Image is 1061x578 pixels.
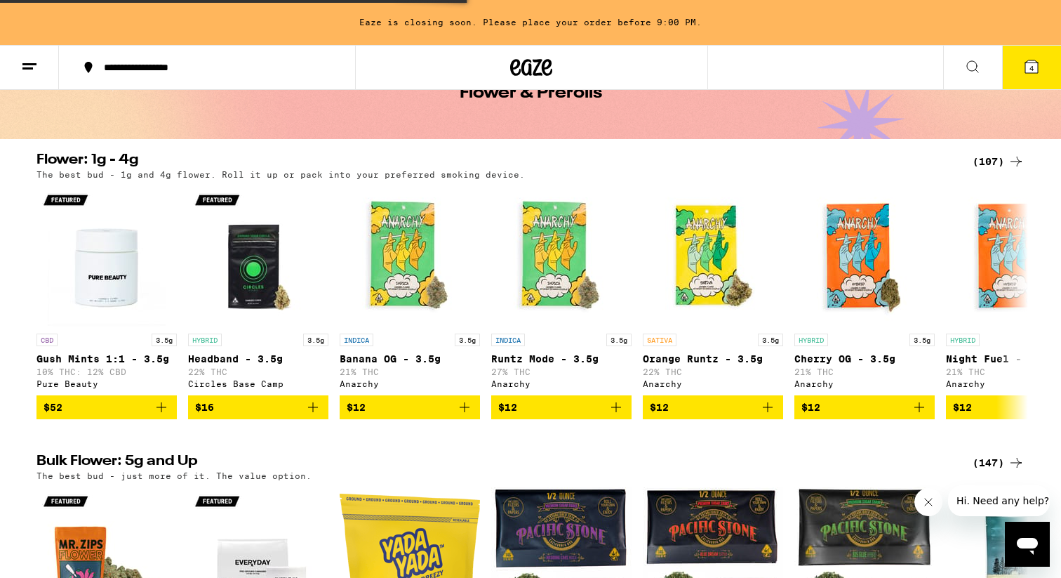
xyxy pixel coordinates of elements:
[36,153,956,170] h2: Flower: 1g - 4g
[498,402,517,413] span: $12
[188,334,222,346] p: HYBRID
[606,334,632,346] p: 3.5g
[36,186,177,327] img: Pure Beauty - Gush Mints 1:1 - 3.5g
[36,353,177,364] p: Gush Mints 1:1 - 3.5g
[948,485,1050,516] iframe: Message from company
[643,379,783,388] div: Anarchy
[650,402,669,413] span: $12
[801,402,820,413] span: $12
[340,334,373,346] p: INDICA
[491,186,632,395] a: Open page for Runtz Mode - 3.5g from Anarchy
[188,395,328,419] button: Add to bag
[491,334,525,346] p: INDICA
[491,367,632,376] p: 27% THC
[460,85,602,102] h1: Flower & Prerolls
[152,334,177,346] p: 3.5g
[794,186,935,327] img: Anarchy - Cherry OG - 3.5g
[491,353,632,364] p: Runtz Mode - 3.5g
[758,334,783,346] p: 3.5g
[491,395,632,419] button: Add to bag
[36,454,956,471] h2: Bulk Flower: 5g and Up
[44,402,62,413] span: $52
[643,334,676,346] p: SATIVA
[794,186,935,395] a: Open page for Cherry OG - 3.5g from Anarchy
[36,395,177,419] button: Add to bag
[347,402,366,413] span: $12
[1005,522,1050,567] iframe: Button to launch messaging window
[946,334,980,346] p: HYBRID
[340,186,480,327] img: Anarchy - Banana OG - 3.5g
[794,353,935,364] p: Cherry OG - 3.5g
[643,353,783,364] p: Orange Runtz - 3.5g
[1002,46,1061,89] button: 4
[491,186,632,327] img: Anarchy - Runtz Mode - 3.5g
[953,402,972,413] span: $12
[36,334,58,346] p: CBD
[914,488,942,516] iframe: Close message
[36,186,177,395] a: Open page for Gush Mints 1:1 - 3.5g from Pure Beauty
[794,367,935,376] p: 21% THC
[340,395,480,419] button: Add to bag
[643,395,783,419] button: Add to bag
[188,367,328,376] p: 22% THC
[340,353,480,364] p: Banana OG - 3.5g
[455,334,480,346] p: 3.5g
[794,395,935,419] button: Add to bag
[973,454,1025,471] a: (147)
[188,353,328,364] p: Headband - 3.5g
[1029,64,1034,72] span: 4
[973,153,1025,170] a: (107)
[909,334,935,346] p: 3.5g
[303,334,328,346] p: 3.5g
[794,379,935,388] div: Anarchy
[491,379,632,388] div: Anarchy
[794,334,828,346] p: HYBRID
[340,367,480,376] p: 21% THC
[188,186,328,327] img: Circles Base Camp - Headband - 3.5g
[340,186,480,395] a: Open page for Banana OG - 3.5g from Anarchy
[36,170,525,179] p: The best bud - 1g and 4g flower. Roll it up or pack into your preferred smoking device.
[36,367,177,376] p: 10% THC: 12% CBD
[643,186,783,327] img: Anarchy - Orange Runtz - 3.5g
[188,186,328,395] a: Open page for Headband - 3.5g from Circles Base Camp
[340,379,480,388] div: Anarchy
[188,379,328,388] div: Circles Base Camp
[36,471,312,480] p: The best bud - just more of it. The value option.
[643,367,783,376] p: 22% THC
[643,186,783,395] a: Open page for Orange Runtz - 3.5g from Anarchy
[195,402,214,413] span: $16
[36,379,177,388] div: Pure Beauty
